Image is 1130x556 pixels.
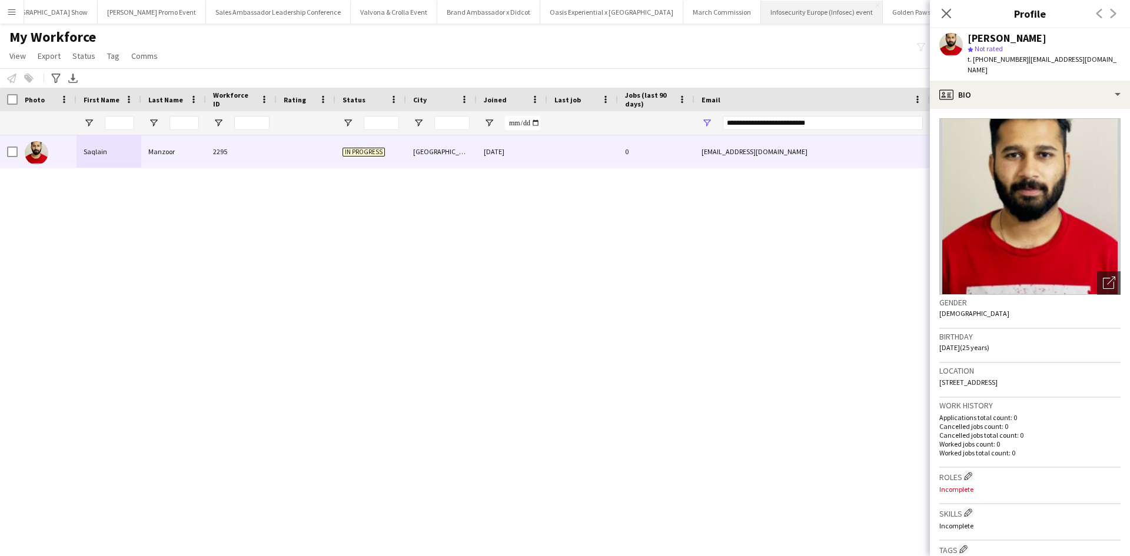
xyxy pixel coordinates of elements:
[484,95,507,104] span: Joined
[761,1,883,24] button: Infosecurity Europe (Infosec) event
[939,331,1121,342] h3: Birthday
[505,116,540,130] input: Joined Filter Input
[105,116,134,130] input: First Name Filter Input
[148,95,183,104] span: Last Name
[66,71,80,85] app-action-btn: Export XLSX
[930,81,1130,109] div: Bio
[9,51,26,61] span: View
[939,365,1121,376] h3: Location
[127,48,162,64] a: Comms
[131,51,158,61] span: Comms
[437,1,540,24] button: Brand Ambassador x Didcot
[284,95,306,104] span: Rating
[968,55,1116,74] span: | [EMAIL_ADDRESS][DOMAIN_NAME]
[38,51,61,61] span: Export
[939,297,1121,308] h3: Gender
[206,135,277,168] div: 2295
[5,48,31,64] a: View
[351,1,437,24] button: Valvona & Crolla Event
[434,116,470,130] input: City Filter Input
[975,44,1003,53] span: Not rated
[930,6,1130,21] h3: Profile
[25,95,45,104] span: Photo
[939,485,1121,494] p: Incomplete
[1097,271,1121,295] div: Open photos pop-in
[234,116,270,130] input: Workforce ID Filter Input
[702,95,720,104] span: Email
[694,135,930,168] div: [EMAIL_ADDRESS][DOMAIN_NAME]
[84,118,94,128] button: Open Filter Menu
[939,413,1121,422] p: Applications total count: 0
[9,28,96,46] span: My Workforce
[939,543,1121,555] h3: Tags
[213,118,224,128] button: Open Filter Menu
[213,91,255,108] span: Workforce ID
[968,33,1046,44] div: [PERSON_NAME]
[148,118,159,128] button: Open Filter Menu
[343,148,385,157] span: In progress
[939,440,1121,448] p: Worked jobs count: 0
[554,95,581,104] span: Last job
[723,116,923,130] input: Email Filter Input
[169,116,199,130] input: Last Name Filter Input
[939,118,1121,295] img: Crew avatar or photo
[702,118,712,128] button: Open Filter Menu
[413,118,424,128] button: Open Filter Menu
[477,135,547,168] div: [DATE]
[107,51,119,61] span: Tag
[939,422,1121,431] p: Cancelled jobs count: 0
[343,95,365,104] span: Status
[364,116,399,130] input: Status Filter Input
[25,141,48,165] img: Saqlain Manzoor
[939,309,1009,318] span: [DEMOGRAPHIC_DATA]
[939,400,1121,411] h3: Work history
[618,135,694,168] div: 0
[939,507,1121,519] h3: Skills
[625,91,673,108] span: Jobs (last 90 days)
[939,343,989,352] span: [DATE] (25 years)
[939,470,1121,482] h3: Roles
[939,521,1121,530] p: Incomplete
[939,448,1121,457] p: Worked jobs total count: 0
[141,135,206,168] div: Manzoor
[343,118,353,128] button: Open Filter Menu
[72,51,95,61] span: Status
[413,95,427,104] span: City
[98,1,206,24] button: [PERSON_NAME] Promo Event
[49,71,63,85] app-action-btn: Advanced filters
[939,378,998,387] span: [STREET_ADDRESS]
[33,48,65,64] a: Export
[206,1,351,24] button: Sales Ambassador Leadership Conference
[406,135,477,168] div: [GEOGRAPHIC_DATA]
[68,48,100,64] a: Status
[77,135,141,168] div: Saqlain
[102,48,124,64] a: Tag
[484,118,494,128] button: Open Filter Menu
[939,431,1121,440] p: Cancelled jobs total count: 0
[84,95,119,104] span: First Name
[968,55,1029,64] span: t. [PHONE_NUMBER]
[683,1,761,24] button: March Commission
[883,1,961,24] button: Golden Paws Promo
[540,1,683,24] button: Oasis Experiential x [GEOGRAPHIC_DATA]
